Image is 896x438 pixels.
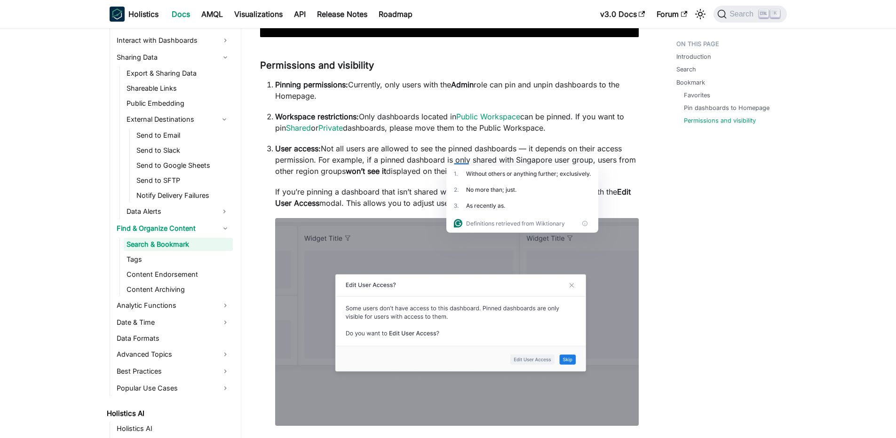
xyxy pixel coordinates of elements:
a: Analytic Functions [114,298,233,313]
kbd: K [770,9,780,18]
a: Holistics AI [114,422,233,435]
a: Find & Organize Content [114,221,233,236]
a: Release Notes [311,7,373,22]
a: Holistics AI [104,407,233,420]
a: Private [318,123,343,133]
h3: Permissions and visibility [260,60,639,71]
a: Visualizations [229,7,288,22]
a: Date & Time [114,315,233,330]
a: External Destinations [124,112,216,127]
a: Best Practices [114,364,233,379]
nav: Docs sidebar [100,28,241,438]
a: Introduction [676,52,711,61]
a: Forum [651,7,693,22]
a: Public Embedding [124,97,233,110]
span: Search [727,10,759,18]
button: Collapse sidebar category 'External Destinations' [216,112,233,127]
a: Favorites [684,91,710,100]
a: Permissions and visibility [684,116,756,125]
b: Holistics [128,8,159,20]
a: Popular Use Cases [114,381,233,396]
a: Search & Bookmark [124,238,233,251]
a: Docs [166,7,196,22]
a: Content Archiving [124,283,233,296]
a: Shareable Links [124,82,233,95]
a: Search [676,65,696,74]
a: Bookmark [676,78,705,87]
a: Public Workspace [456,112,520,121]
a: Data Alerts [124,204,216,219]
a: Interact with Dashboards [114,33,233,48]
a: Notify Delivery Failures [134,189,233,202]
a: Send to Email [134,129,233,142]
a: Send to SFTP [134,174,233,187]
a: Data Formats [114,332,233,345]
a: v3.0 Docs [595,7,651,22]
p: If you’re pinning a dashboard that isn’t shared with all users, the system will prompt you with t... [275,186,639,209]
strong: Workspace restrictions: [275,112,359,121]
p: Only dashboards located in can be pinned. If you want to pin or dashboards, please move them to t... [275,111,639,133]
strong: User access: [275,144,321,153]
strong: won’t see it [346,166,386,176]
a: API [288,7,311,22]
a: Advanced Topics [114,347,233,362]
a: Sharing Data [114,50,233,65]
a: Tags [124,253,233,266]
a: Send to Google Sheets [134,159,233,172]
strong: Edit User Access [275,187,631,208]
strong: Pinning permissions: [275,80,348,89]
button: Expand sidebar category 'Data Alerts' [216,204,233,219]
a: Shared [286,123,311,133]
a: HolisticsHolistics [110,7,159,22]
a: Content Endorsement [124,268,233,281]
p: Not all users are allowed to see the pinned dashboards — it depends on their access permission. F... [275,143,639,177]
a: Send to Slack [134,144,233,157]
img: Edit user access [275,218,639,426]
a: Export & Sharing Data [124,67,233,80]
p: Currently, only users with the role can pin and unpin dashboards to the Homepage. [275,79,639,102]
a: AMQL [196,7,229,22]
button: Search (Ctrl+K) [714,6,786,23]
img: Holistics [110,7,125,22]
strong: Admin [451,80,474,89]
a: Pin dashboards to Homepage [684,103,769,112]
a: Roadmap [373,7,418,22]
button: Switch between dark and light mode (currently light mode) [693,7,708,22]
